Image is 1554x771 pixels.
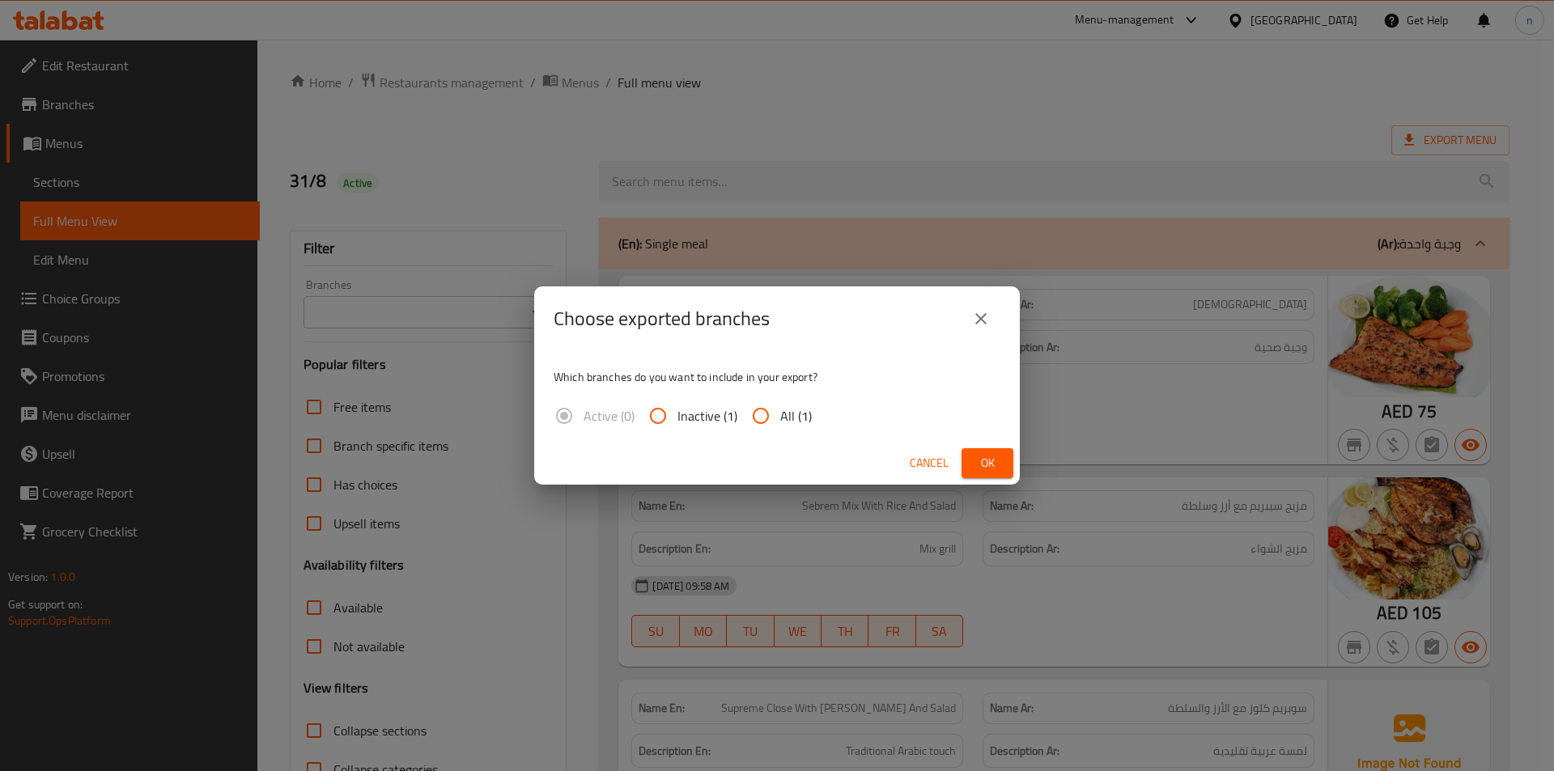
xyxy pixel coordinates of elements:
[962,448,1013,478] button: Ok
[903,448,955,478] button: Cancel
[554,306,770,332] h2: Choose exported branches
[780,406,812,426] span: All (1)
[910,453,949,473] span: Cancel
[554,369,1000,385] p: Which branches do you want to include in your export?
[677,406,737,426] span: Inactive (1)
[584,406,635,426] span: Active (0)
[962,299,1000,338] button: close
[974,453,1000,473] span: Ok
